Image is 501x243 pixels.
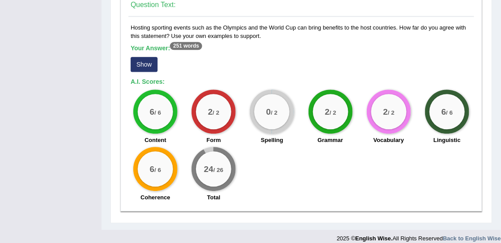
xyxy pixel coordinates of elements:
[337,230,501,243] div: 2025 © All Rights Reserved
[128,23,474,206] div: Hosting sporting events such as the Olympics and the World Cup can bring benefits to the host cou...
[204,164,213,173] big: 24
[145,136,166,144] label: Content
[325,107,330,116] big: 2
[373,136,404,144] label: Vocabulary
[170,42,202,50] sup: 251 words
[213,109,219,116] small: / 2
[207,193,220,202] label: Total
[131,1,472,9] h4: Question Text:
[140,193,170,202] label: Coherence
[388,109,394,116] small: / 2
[443,235,501,242] a: Back to English Wise
[208,107,213,116] big: 2
[154,109,161,116] small: / 6
[154,166,161,173] small: / 6
[318,136,343,144] label: Grammar
[383,107,388,116] big: 2
[150,107,154,116] big: 6
[271,109,278,116] small: / 2
[150,164,154,173] big: 6
[433,136,460,144] label: Linguistic
[214,166,224,173] small: / 26
[355,235,392,242] strong: English Wise.
[446,109,453,116] small: / 6
[441,107,446,116] big: 6
[261,136,283,144] label: Spelling
[266,107,271,116] big: 0
[131,78,165,85] b: A.I. Scores:
[329,109,336,116] small: / 2
[207,136,221,144] label: Form
[131,45,202,52] b: Your Answer:
[131,57,158,72] button: Show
